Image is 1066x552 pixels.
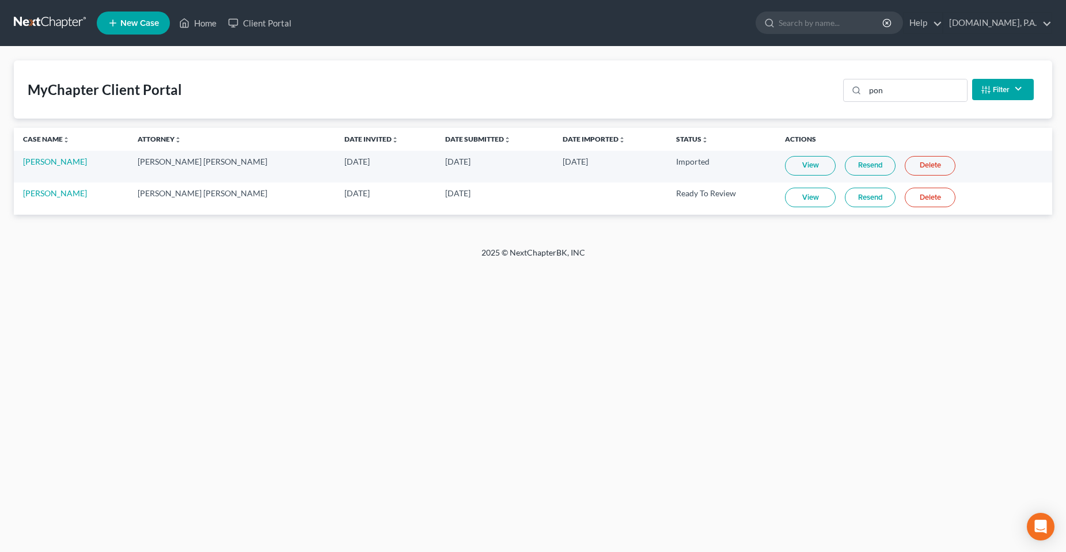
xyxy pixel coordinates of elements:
[904,13,942,33] a: Help
[128,182,335,214] td: [PERSON_NAME] [PERSON_NAME]
[701,136,708,143] i: unfold_more
[63,136,70,143] i: unfold_more
[905,188,955,207] a: Delete
[344,157,370,166] span: [DATE]
[1027,513,1054,540] div: Open Intercom Messenger
[344,188,370,198] span: [DATE]
[23,188,87,198] a: [PERSON_NAME]
[23,157,87,166] a: [PERSON_NAME]
[785,188,836,207] a: View
[445,157,471,166] span: [DATE]
[174,136,181,143] i: unfold_more
[779,12,884,33] input: Search by name...
[222,13,297,33] a: Client Portal
[776,128,1052,151] th: Actions
[205,247,862,268] div: 2025 © NextChapterBK, INC
[905,156,955,176] a: Delete
[619,136,625,143] i: unfold_more
[667,182,776,214] td: Ready To Review
[23,135,70,143] a: Case Nameunfold_more
[785,156,836,176] a: View
[445,135,511,143] a: Date Submittedunfold_more
[676,135,708,143] a: Statusunfold_more
[445,188,471,198] span: [DATE]
[943,13,1052,33] a: [DOMAIN_NAME], P.A.
[504,136,511,143] i: unfold_more
[563,157,588,166] span: [DATE]
[138,135,181,143] a: Attorneyunfold_more
[392,136,399,143] i: unfold_more
[128,151,335,182] td: [PERSON_NAME] [PERSON_NAME]
[173,13,222,33] a: Home
[28,81,182,99] div: MyChapter Client Portal
[344,135,399,143] a: Date Invitedunfold_more
[845,188,896,207] a: Resend
[667,151,776,182] td: Imported
[865,79,967,101] input: Search...
[120,19,159,28] span: New Case
[845,156,896,176] a: Resend
[563,135,625,143] a: Date Importedunfold_more
[972,79,1034,100] button: Filter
